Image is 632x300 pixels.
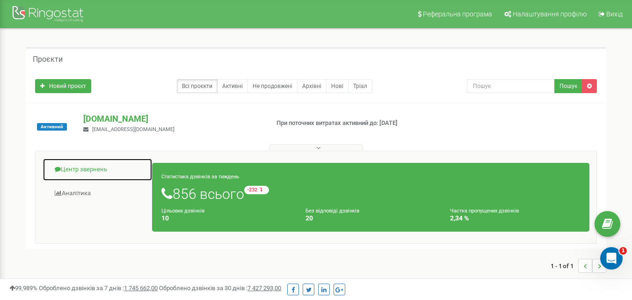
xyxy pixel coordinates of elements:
a: Аналiтика [43,182,153,205]
span: Вихід [606,10,623,18]
a: Архівні [297,79,327,93]
h1: 856 всього [161,186,580,202]
a: Тріал [348,79,372,93]
small: Частка пропущених дзвінків [450,208,519,214]
span: Оброблено дзвінків за 7 днів : [39,285,158,292]
a: Новий проєкт [35,79,91,93]
iframe: Intercom live chat [600,247,623,270]
h5: Проєкти [33,55,63,64]
span: 99,989% [9,285,37,292]
a: Не продовжені [247,79,298,93]
u: 1 745 662,00 [124,285,158,292]
h4: 20 [305,215,436,222]
button: Пошук [554,79,582,93]
nav: ... [551,249,606,282]
u: 7 427 293,00 [247,285,281,292]
small: Цільових дзвінків [161,208,204,214]
small: Без відповіді дзвінків [305,208,359,214]
p: [DOMAIN_NAME] [83,113,261,125]
span: [EMAIL_ADDRESS][DOMAIN_NAME] [92,126,174,132]
h4: 2,34 % [450,215,580,222]
a: Нові [326,79,349,93]
small: Статистика дзвінків за тиждень [161,174,239,180]
a: Всі проєкти [177,79,218,93]
span: Реферальна програма [423,10,492,18]
small: -232 [244,186,269,194]
span: Оброблено дзвінків за 30 днів : [159,285,281,292]
span: 1 - 1 of 1 [551,259,578,273]
input: Пошук [467,79,555,93]
h4: 10 [161,215,291,222]
span: 1 [619,247,627,255]
span: Налаштування профілю [513,10,587,18]
span: Активний [37,123,67,131]
a: Активні [217,79,248,93]
a: Центр звернень [43,158,153,181]
p: При поточних витратах активний до: [DATE] [276,119,407,128]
